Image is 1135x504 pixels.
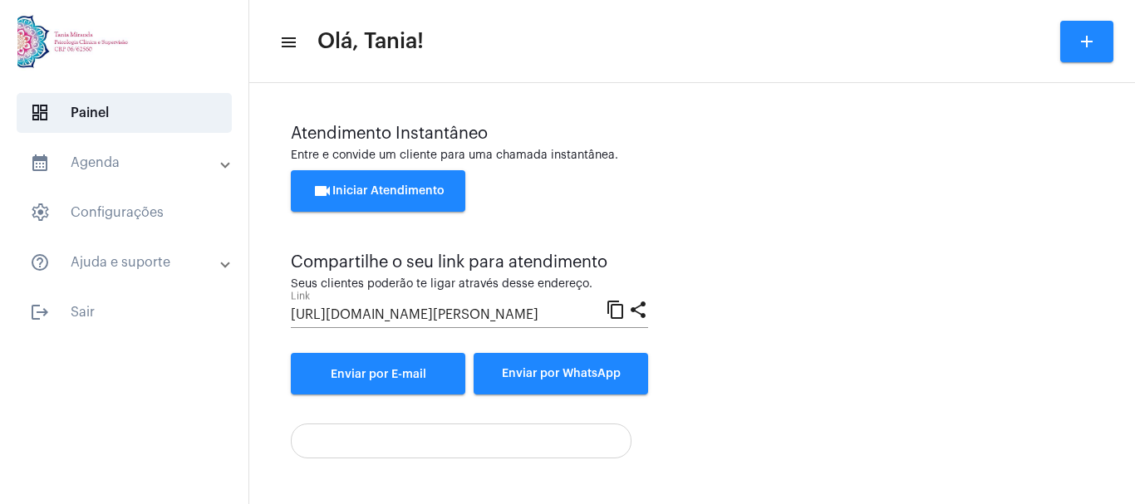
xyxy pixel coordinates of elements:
span: Iniciar Atendimento [312,185,445,197]
span: sidenav icon [30,103,50,123]
mat-icon: sidenav icon [30,153,50,173]
mat-icon: add [1077,32,1097,51]
span: sidenav icon [30,203,50,223]
div: Entre e convide um cliente para uma chamada instantânea. [291,149,1093,162]
span: Configurações [17,193,232,232]
span: Enviar por E-mail [331,369,426,380]
span: Olá, Tania! [317,28,424,55]
mat-expansion-panel-header: sidenav iconAjuda e suporte [10,242,248,282]
mat-expansion-panel-header: sidenav iconAgenda [10,143,248,183]
button: Enviar por WhatsApp [474,353,648,394]
mat-icon: sidenav icon [279,32,296,52]
span: Enviar por WhatsApp [502,368,621,379]
img: 82f91219-cc54-a9e9-c892-318f5ec67ab1.jpg [13,8,136,75]
div: Atendimento Instantâneo [291,125,1093,143]
div: Seus clientes poderão te ligar através desse endereço. [291,278,648,291]
mat-icon: sidenav icon [30,302,50,322]
mat-panel-title: Agenda [30,153,222,173]
mat-icon: share [628,299,648,319]
a: Enviar por E-mail [291,353,465,394]
mat-icon: sidenav icon [30,252,50,272]
span: Sair [17,292,232,332]
button: Iniciar Atendimento [291,170,465,212]
mat-icon: videocam [312,181,332,201]
div: Compartilhe o seu link para atendimento [291,253,648,272]
mat-icon: content_copy [606,299,626,319]
span: Painel [17,93,232,133]
mat-panel-title: Ajuda e suporte [30,252,222,272]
